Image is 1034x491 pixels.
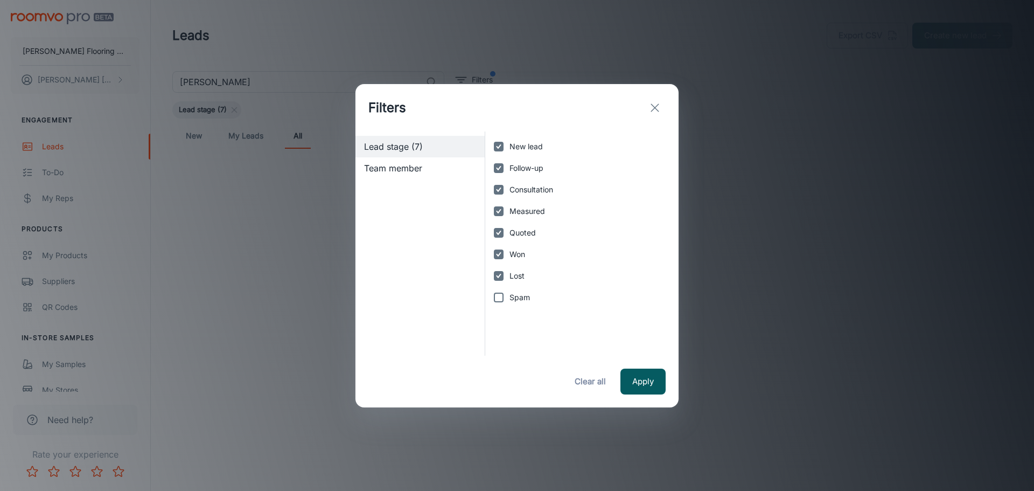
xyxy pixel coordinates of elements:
div: Team member [355,157,485,179]
span: Team member [364,162,476,175]
span: Spam [509,292,530,303]
span: New lead [509,141,543,153]
span: Lost [509,270,525,282]
button: Clear all [569,369,612,395]
h1: Filters [368,98,406,117]
button: Apply [620,369,666,395]
span: Won [509,248,525,260]
span: Consultation [509,184,553,196]
span: Follow-up [509,162,543,174]
div: Lead stage (7) [355,136,485,157]
span: Quoted [509,227,536,239]
span: Lead stage (7) [364,140,476,153]
button: exit [644,97,666,119]
span: Measured [509,205,545,217]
